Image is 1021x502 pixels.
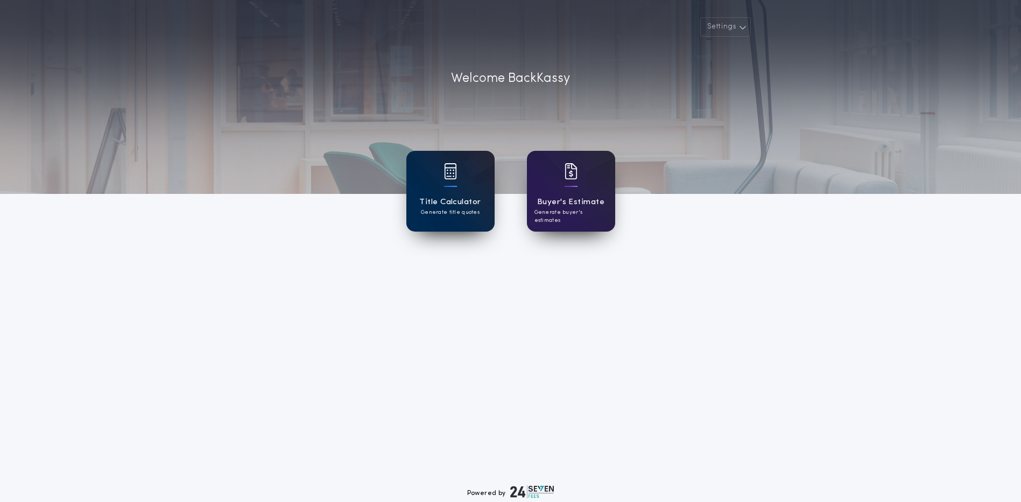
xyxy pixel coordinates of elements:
[565,163,578,179] img: card icon
[510,485,554,498] img: logo
[534,208,608,225] p: Generate buyer's estimates
[444,163,457,179] img: card icon
[451,69,570,88] p: Welcome Back Kassy
[421,208,480,217] p: Generate title quotes
[406,151,495,232] a: card iconTitle CalculatorGenerate title quotes
[467,485,554,498] div: Powered by
[419,196,481,208] h1: Title Calculator
[527,151,615,232] a: card iconBuyer's EstimateGenerate buyer's estimates
[537,196,604,208] h1: Buyer's Estimate
[700,17,751,37] button: Settings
